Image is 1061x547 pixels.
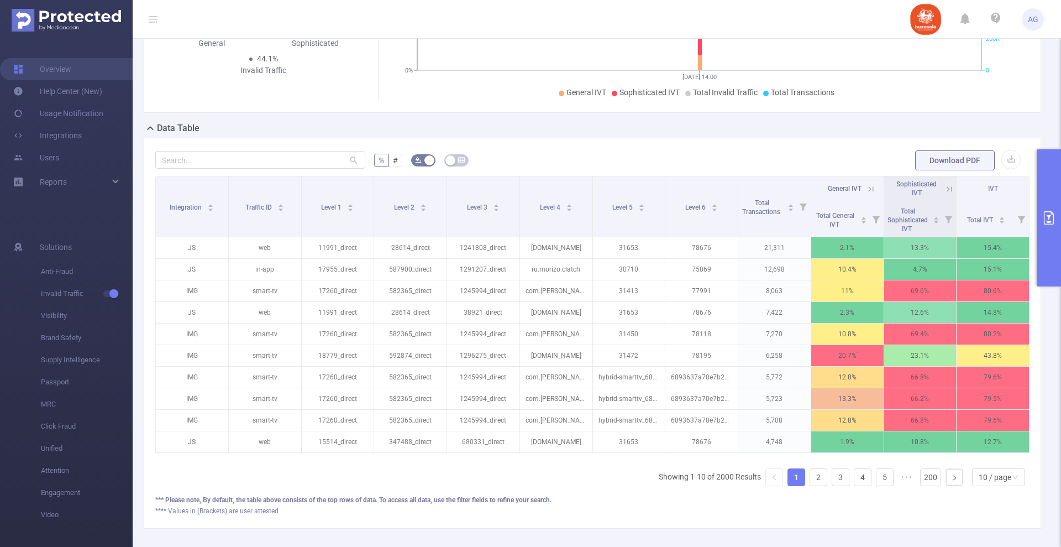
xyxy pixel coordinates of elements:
[941,201,956,237] i: Filter menu
[302,367,374,388] p: 17260_direct
[493,207,499,210] i: icon: caret-down
[12,9,121,32] img: Protected Media
[566,202,572,209] div: Sort
[447,431,519,452] p: 680331_direct
[921,469,941,486] a: 200
[520,237,592,258] p: [DOMAIN_NAME]
[884,388,957,409] p: 66.2%
[302,431,374,452] p: 15514_direct
[787,202,794,206] i: icon: caret-up
[593,237,665,258] p: 31653
[41,283,133,305] span: Invalid Traffic
[593,259,665,280] p: 30710
[374,237,447,258] p: 28614_direct
[665,367,738,388] p: 6893637a70e7b289f4e60816
[811,410,884,431] p: 12.8%
[447,237,519,258] p: 1241808_direct
[229,237,301,258] p: web
[933,219,939,222] i: icon: caret-down
[638,202,645,209] div: Sort
[302,388,374,409] p: 17260_direct
[170,204,203,211] span: Integration
[348,202,354,206] i: icon: caret-up
[229,410,301,431] p: smart-tv
[933,215,939,218] i: icon: caret-up
[788,469,805,486] a: 1
[738,259,811,280] p: 12,698
[157,122,199,135] h2: Data Table
[520,410,592,431] p: com.[PERSON_NAME].vastushastraintelugu
[393,156,398,165] span: #
[593,367,665,388] p: hybrid-smarttv_685906b170e7b26790593c79
[951,475,958,481] i: icon: right
[738,324,811,345] p: 7,270
[915,150,995,170] button: Download PDF
[420,202,427,209] div: Sort
[787,468,805,486] li: 1
[742,199,782,216] span: Total Transactions
[156,345,228,366] p: IMG
[787,202,794,209] div: Sort
[41,261,133,283] span: Anti-Fraud
[229,431,301,452] p: web
[860,219,866,222] i: icon: caret-down
[665,324,738,345] p: 78118
[41,305,133,327] span: Visibility
[811,324,884,345] p: 10.8%
[41,415,133,437] span: Click Fraud
[13,147,59,169] a: Users
[566,88,606,97] span: General IVT
[665,259,738,280] p: 75869
[374,410,447,431] p: 582365_direct
[810,469,827,486] a: 2
[156,410,228,431] p: IMG
[884,237,957,258] p: 13.3%
[458,157,465,163] i: icon: table
[738,367,811,388] p: 5,772
[884,367,957,388] p: 66.8%
[884,431,957,452] p: 10.8%
[898,468,916,486] li: Next 5 Pages
[447,302,519,323] p: 38921_direct
[868,201,884,237] i: Filter menu
[348,207,354,210] i: icon: caret-down
[229,259,301,280] p: in-app
[665,280,738,301] p: 77991
[693,88,758,97] span: Total Invalid Traffic
[593,302,665,323] p: 31653
[493,202,500,209] div: Sort
[302,259,374,280] p: 17955_direct
[520,324,592,345] p: com.[PERSON_NAME].vastushastraintelugu
[712,202,718,206] i: icon: caret-up
[738,302,811,323] p: 7,422
[659,468,761,486] li: Showing 1-10 of 2000 Results
[156,280,228,301] p: IMG
[957,280,1029,301] p: 80.6%
[520,345,592,366] p: [DOMAIN_NAME]
[415,157,422,163] i: icon: bg-colors
[40,171,67,193] a: Reports
[212,65,316,76] div: Invalid Traffic
[795,176,811,237] i: Filter menu
[257,54,278,63] span: 44.1%
[828,185,862,192] span: General IVT
[520,388,592,409] p: com.[PERSON_NAME].vastushastraintelugu
[374,345,447,366] p: 592874_direct
[374,280,447,301] p: 582365_direct
[13,58,71,80] a: Overview
[957,302,1029,323] p: 14.8%
[229,324,301,345] p: smart-tv
[811,345,884,366] p: 20.7%
[302,324,374,345] p: 17260_direct
[860,215,867,222] div: Sort
[639,207,645,210] i: icon: caret-down
[229,345,301,366] p: smart-tv
[156,324,228,345] p: IMG
[41,327,133,349] span: Brand Safety
[1013,201,1029,237] i: Filter menu
[854,469,871,486] a: 4
[999,215,1005,222] div: Sort
[155,151,365,169] input: Search...
[155,495,1030,505] div: *** Please note, By default, the table above consists of the top rows of data. To access all data...
[832,469,849,486] a: 3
